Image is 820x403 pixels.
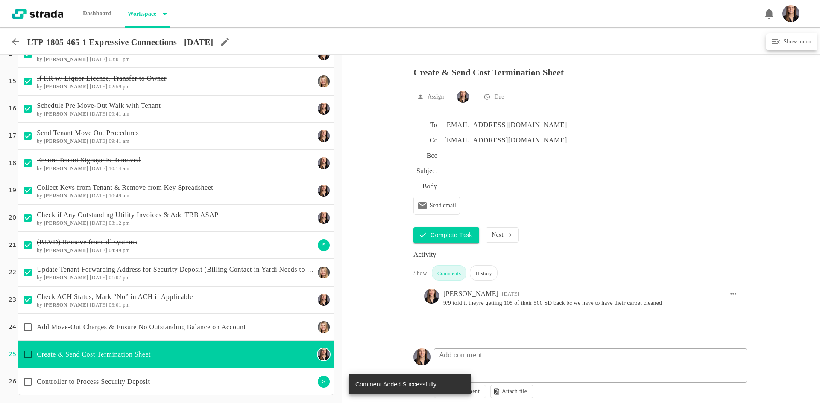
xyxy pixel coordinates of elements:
[37,165,315,171] h6: by [DATE] 10:14 am
[444,120,567,130] div: [EMAIL_ADDRESS][DOMAIN_NAME]
[443,289,498,299] div: [PERSON_NAME]
[44,84,88,90] b: [PERSON_NAME]
[37,56,315,62] h6: by [DATE] 03:01 pm
[413,61,748,78] p: Create & Send Cost Termination Sheet
[413,249,748,260] div: Activity
[443,299,738,307] pre: 9/9 told tt theyre getting 105 of their 500 SD back bc we have to have their carpet cleaned
[318,130,330,142] img: Ty Depies
[37,84,315,90] h6: by [DATE] 02:59 pm
[782,5,799,22] img: Headshot_Vertical.jpg
[80,5,114,22] p: Dashboard
[432,265,466,281] div: Comments
[318,212,330,224] img: Ty Depies
[37,193,315,199] h6: by [DATE] 10:49 am
[457,91,469,103] img: Ty Depies
[444,135,567,145] div: [EMAIL_ADDRESS][DOMAIN_NAME]
[424,289,439,304] img: Ty Depies
[44,56,88,62] b: [PERSON_NAME]
[502,289,519,299] div: 10:15 AM
[44,138,88,144] b: [PERSON_NAME]
[413,348,430,365] img: Headshot_Vertical.jpg
[9,241,16,250] p: 21
[9,295,16,304] p: 23
[27,37,213,47] p: LTP-1805-465-1 Expressive Connections - [DATE]
[9,131,16,141] p: 17
[44,247,88,253] b: [PERSON_NAME]
[37,155,315,165] p: Ensure Tenant Signage is Removed
[413,181,437,191] h6: Body
[37,183,315,193] p: Collect Keys from Tenant & Remove from Key Spreadsheet
[9,104,16,113] p: 16
[413,227,479,243] button: Complete Task
[413,269,429,281] div: Show:
[37,247,315,253] h6: by [DATE] 04:49 pm
[318,348,330,360] img: Ty Depies
[37,275,315,281] h6: by [DATE] 01:07 pm
[9,377,16,386] p: 26
[318,294,330,306] img: Ty Depies
[9,77,16,86] p: 15
[37,264,315,275] p: Update Tenant Forwarding Address for Security Deposit (Billing Contact in Yardi Needs to Have Add...
[37,128,315,138] p: Send Tenant Move Out Procedures
[37,73,315,84] p: If RR w/ Liquor License, Transfer to Owner
[44,111,88,117] b: [PERSON_NAME]
[413,120,437,130] h6: To
[318,103,330,115] img: Ty Depies
[37,210,315,220] p: Check if Any Outstanding Utility Invoices & Add TBB ASAP
[317,375,331,389] div: S
[413,135,437,145] h6: Cc
[44,275,88,281] b: [PERSON_NAME]
[502,388,527,395] p: Attach file
[44,165,88,171] b: [PERSON_NAME]
[9,159,16,168] p: 18
[318,267,330,278] img: Maggie Keasling
[37,349,315,360] p: Create & Send Cost Termination Sheet
[37,220,315,226] h6: by [DATE] 03:12 pm
[9,268,16,277] p: 22
[318,321,330,333] img: Maggie Keasling
[37,237,315,247] p: (BLVD) Remove from all systems
[430,202,456,209] p: Send email
[470,265,498,281] div: History
[355,377,436,392] div: Comment Added Successfully
[12,9,63,19] img: strada-logo
[9,350,16,359] p: 25
[318,75,330,87] img: Maggie Keasling
[9,213,16,223] p: 20
[428,93,444,101] p: Assign
[435,350,486,360] p: Add comment
[125,6,157,23] p: Workspace
[318,157,330,169] img: Ty Depies
[37,138,315,144] h6: by [DATE] 09:41 am
[37,292,315,302] p: Check ACH Status, Mark “No” in ACH if Applicable
[37,377,315,387] p: Controller to Process Security Deposit
[9,322,16,332] p: 24
[318,185,330,197] img: Ty Depies
[37,101,315,111] p: Schedule Pre Move-Out Walk with Tenant
[781,37,811,47] h6: Show menu
[37,322,315,332] p: Add Move-Out Charges & Ensure No Outstanding Balance on Account
[413,151,437,161] h6: Bcc
[37,302,315,308] h6: by [DATE] 03:01 pm
[492,232,504,238] p: Next
[44,193,88,199] b: [PERSON_NAME]
[494,93,504,101] p: Due
[413,166,437,176] h6: Subject
[44,302,88,308] b: [PERSON_NAME]
[37,111,315,117] h6: by [DATE] 09:41 am
[44,220,88,226] b: [PERSON_NAME]
[317,238,331,252] div: S
[9,186,16,195] p: 19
